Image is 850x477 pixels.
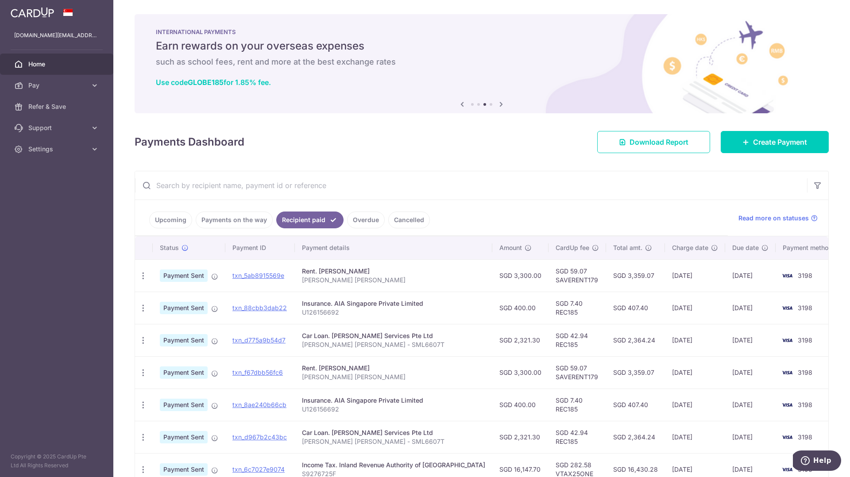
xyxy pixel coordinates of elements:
[672,243,708,252] span: Charge date
[778,400,796,410] img: Bank Card
[160,269,208,282] span: Payment Sent
[149,212,192,228] a: Upcoming
[160,463,208,476] span: Payment Sent
[499,243,522,252] span: Amount
[725,356,776,389] td: [DATE]
[778,303,796,313] img: Bank Card
[232,272,284,279] a: txn_5ab8915569e
[302,461,485,469] div: Income Tax. Inland Revenue Authority of [GEOGRAPHIC_DATA]
[225,236,295,259] th: Payment ID
[232,369,283,376] a: txn_f67dbb56fc6
[388,212,430,228] a: Cancelled
[725,259,776,292] td: [DATE]
[28,123,87,132] span: Support
[160,366,208,379] span: Payment Sent
[135,14,829,113] img: International Payment Banner
[160,243,179,252] span: Status
[778,432,796,442] img: Bank Card
[798,401,812,408] span: 3198
[606,356,665,389] td: SGD 3,359.07
[232,336,286,344] a: txn_d775a9b54d7
[549,421,606,453] td: SGD 42.94 REC185
[606,389,665,421] td: SGD 407.40
[302,331,485,340] div: Car Loan. [PERSON_NAME] Services Pte Ltd
[160,334,208,346] span: Payment Sent
[492,324,549,356] td: SGD 2,321.30
[135,134,244,150] h4: Payments Dashboard
[738,214,809,223] span: Read more on statuses
[232,304,287,312] a: txn_88cbb3dab22
[28,102,87,111] span: Refer & Save
[665,356,725,389] td: [DATE]
[302,340,485,349] p: [PERSON_NAME] [PERSON_NAME] - SML6607T
[302,396,485,405] div: Insurance. AIA Singapore Private Limited
[778,270,796,281] img: Bank Card
[665,259,725,292] td: [DATE]
[14,31,99,40] p: [DOMAIN_NAME][EMAIL_ADDRESS][DOMAIN_NAME]
[302,373,485,381] p: [PERSON_NAME] [PERSON_NAME]
[725,421,776,453] td: [DATE]
[738,214,818,223] a: Read more on statuses
[606,421,665,453] td: SGD 2,364.24
[160,399,208,411] span: Payment Sent
[11,7,54,18] img: CardUp
[725,292,776,324] td: [DATE]
[665,421,725,453] td: [DATE]
[135,171,807,200] input: Search by recipient name, payment id or reference
[549,292,606,324] td: SGD 7.40 REC185
[753,137,807,147] span: Create Payment
[28,145,87,154] span: Settings
[302,428,485,437] div: Car Loan. [PERSON_NAME] Services Pte Ltd
[778,367,796,378] img: Bank Card
[732,243,759,252] span: Due date
[188,78,224,87] b: GLOBE185
[549,356,606,389] td: SGD 59.07 SAVERENT179
[302,299,485,308] div: Insurance. AIA Singapore Private Limited
[28,60,87,69] span: Home
[232,433,287,441] a: txn_d967b2c43bc
[725,389,776,421] td: [DATE]
[665,292,725,324] td: [DATE]
[302,405,485,414] p: U126156692
[492,356,549,389] td: SGD 3,300.00
[295,236,492,259] th: Payment details
[156,78,271,87] a: Use codeGLOBE185for 1.85% fee.
[232,401,286,408] a: txn_8ae240b66cb
[798,369,812,376] span: 3198
[549,389,606,421] td: SGD 7.40 REC185
[160,302,208,314] span: Payment Sent
[778,335,796,346] img: Bank Card
[798,304,812,312] span: 3198
[28,81,87,90] span: Pay
[778,464,796,475] img: Bank Card
[793,450,841,473] iframe: Opens a widget where you can find more information
[156,57,807,67] h6: such as school fees, rent and more at the best exchange rates
[492,292,549,324] td: SGD 400.00
[302,364,485,373] div: Rent. [PERSON_NAME]
[606,259,665,292] td: SGD 3,359.07
[606,324,665,356] td: SGD 2,364.24
[606,292,665,324] td: SGD 407.40
[721,131,829,153] a: Create Payment
[798,272,812,279] span: 3198
[549,324,606,356] td: SGD 42.94 REC185
[302,267,485,276] div: Rent. [PERSON_NAME]
[276,212,344,228] a: Recipient paid
[613,243,642,252] span: Total amt.
[156,28,807,35] p: INTERNATIONAL PAYMENTS
[798,336,812,344] span: 3198
[492,259,549,292] td: SGD 3,300.00
[492,421,549,453] td: SGD 2,321.30
[347,212,385,228] a: Overdue
[160,431,208,443] span: Payment Sent
[302,276,485,285] p: [PERSON_NAME] [PERSON_NAME]
[492,389,549,421] td: SGD 400.00
[798,433,812,441] span: 3198
[630,137,688,147] span: Download Report
[556,243,589,252] span: CardUp fee
[597,131,710,153] a: Download Report
[232,465,285,473] a: txn_6c7027e9074
[725,324,776,356] td: [DATE]
[549,259,606,292] td: SGD 59.07 SAVERENT179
